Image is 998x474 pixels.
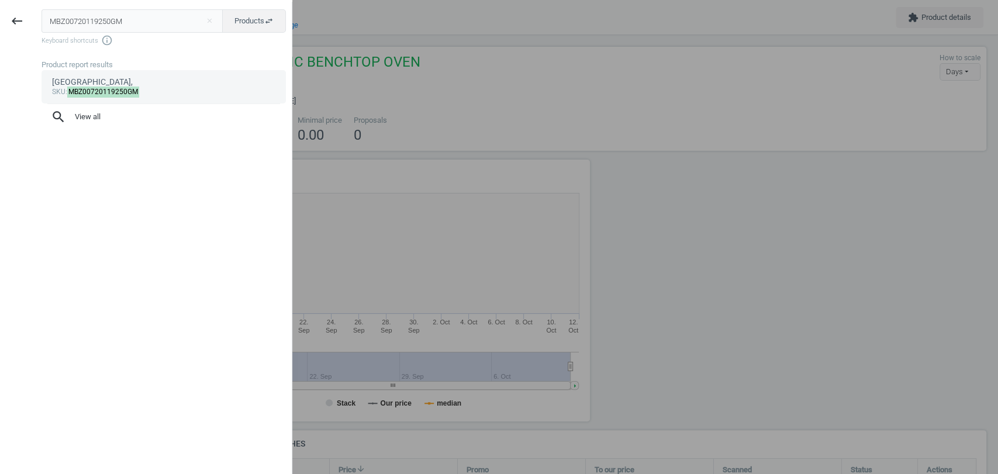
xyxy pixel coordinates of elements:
i: search [51,109,66,124]
i: keyboard_backspace [10,14,24,28]
span: Products [234,16,274,26]
i: swap_horiz [264,16,274,26]
mark: MBZ00720119250GM [67,87,140,98]
span: Keyboard shortcuts [42,34,286,46]
button: keyboard_backspace [4,8,30,35]
button: Productsswap_horiz [222,9,286,33]
i: info_outline [101,34,113,46]
div: [GEOGRAPHIC_DATA], [52,77,276,88]
span: View all [51,109,277,124]
div: : [52,88,276,97]
button: Close [201,16,218,26]
span: sku [52,88,65,96]
input: Enter the SKU or product name [42,9,223,33]
button: searchView all [42,104,286,130]
div: Product report results [42,60,292,70]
